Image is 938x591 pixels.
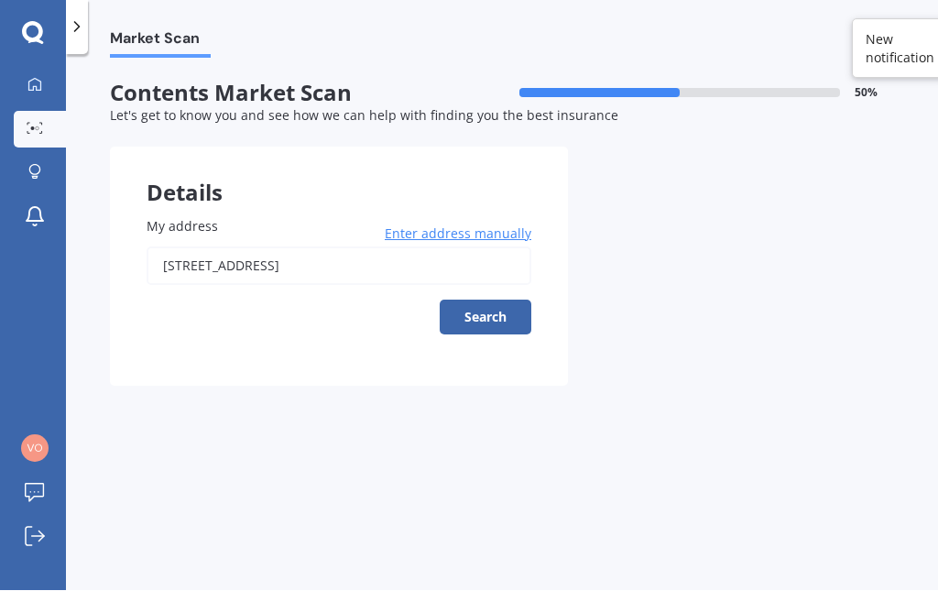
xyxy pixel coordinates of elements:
span: Let's get to know you and see how we can help with finding you the best insurance [110,107,618,125]
span: Contents Market Scan [110,81,502,107]
span: Market Scan [110,30,211,55]
div: Details [110,148,568,202]
span: Enter address manually [385,225,531,244]
img: 2396cd6c13335d426048797612e59709 [21,435,49,463]
span: My address [147,218,218,235]
div: New notification [866,31,934,68]
input: Enter address [147,247,531,286]
span: 50 % [855,87,878,100]
button: Search [440,301,531,335]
